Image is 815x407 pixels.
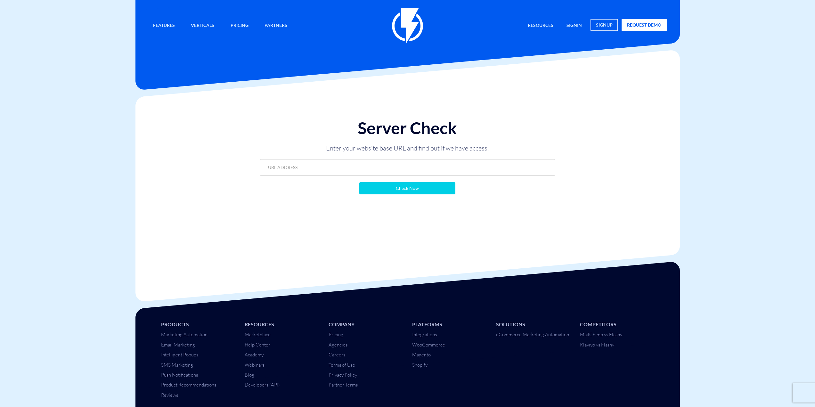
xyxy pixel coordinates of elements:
[148,19,180,33] a: Features
[359,182,455,194] input: Check Now
[591,19,618,31] a: signup
[580,321,654,328] li: Competitors
[329,331,343,338] a: Pricing
[622,19,667,31] a: request demo
[523,19,558,33] a: Resources
[329,352,345,358] a: Careers
[245,352,264,358] a: Academy
[496,321,570,328] li: Solutions
[245,331,271,338] a: Marketplace
[412,321,486,328] li: Platforms
[245,321,319,328] li: Resources
[260,19,292,33] a: Partners
[245,372,254,378] a: Blog
[412,362,428,368] a: Shopify
[161,321,235,328] li: Products
[161,372,198,378] a: Push Notifications
[226,19,253,33] a: Pricing
[329,362,355,368] a: Terms of Use
[311,144,503,153] p: Enter your website base URL and find out if we have access.
[329,372,357,378] a: Privacy Policy
[186,19,219,33] a: Verticals
[161,362,193,368] a: SMS Marketing
[161,382,216,388] a: Product Recommendations
[412,331,437,338] a: Integrations
[329,321,403,328] li: Company
[580,342,614,348] a: Klaviyo vs Flashy
[161,392,178,398] a: Reviews
[245,342,270,348] a: Help Center
[562,19,587,33] a: signin
[161,352,198,358] a: Intelligent Popups
[496,331,569,338] a: eCommerce Marketing Automation
[412,342,445,348] a: WooCommerce
[161,331,208,338] a: Marketing Automation
[260,119,555,137] h1: Server Check
[412,352,431,358] a: Magento
[161,342,195,348] a: Email Marketing
[260,159,555,176] input: URL ADDRESS
[329,382,358,388] a: Partner Terms
[245,382,280,388] a: Developers (API)
[245,362,265,368] a: Webinars
[329,342,347,348] a: Agencies
[580,331,622,338] a: MailChimp vs Flashy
